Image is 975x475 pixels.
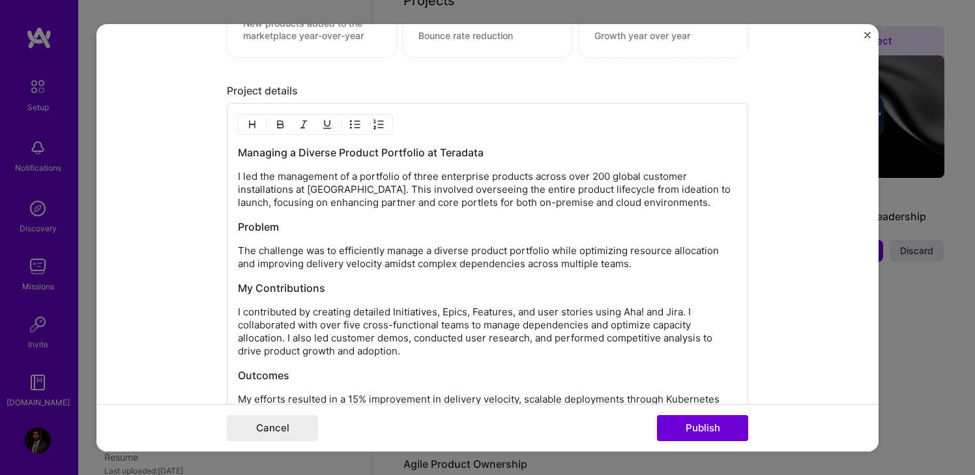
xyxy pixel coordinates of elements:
h3: Problem [238,220,737,234]
img: Heading [247,119,257,130]
p: My efforts resulted in a 15% improvement in delivery velocity, scalable deployments through Kuber... [238,393,737,419]
img: Divider [266,117,267,132]
img: Underline [322,119,332,130]
button: Publish [657,415,748,441]
div: Project details [227,84,748,98]
p: The challenge was to efficiently manage a diverse product portfolio while optimizing resource all... [238,244,737,270]
p: I contributed by creating detailed Initiatives, Epics, Features, and user stories using Aha! and ... [238,306,737,358]
img: Italic [298,119,309,130]
h3: Outcomes [238,368,737,382]
img: Bold [275,119,285,130]
h3: Managing a Diverse Product Portfolio at Teradata [238,145,737,160]
h3: My Contributions [238,281,737,295]
button: Cancel [227,415,318,441]
img: UL [350,119,360,130]
button: Close [864,31,871,45]
p: I led the management of a portfolio of three enterprise products across over 200 global customer ... [238,170,737,209]
img: OL [373,119,384,130]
